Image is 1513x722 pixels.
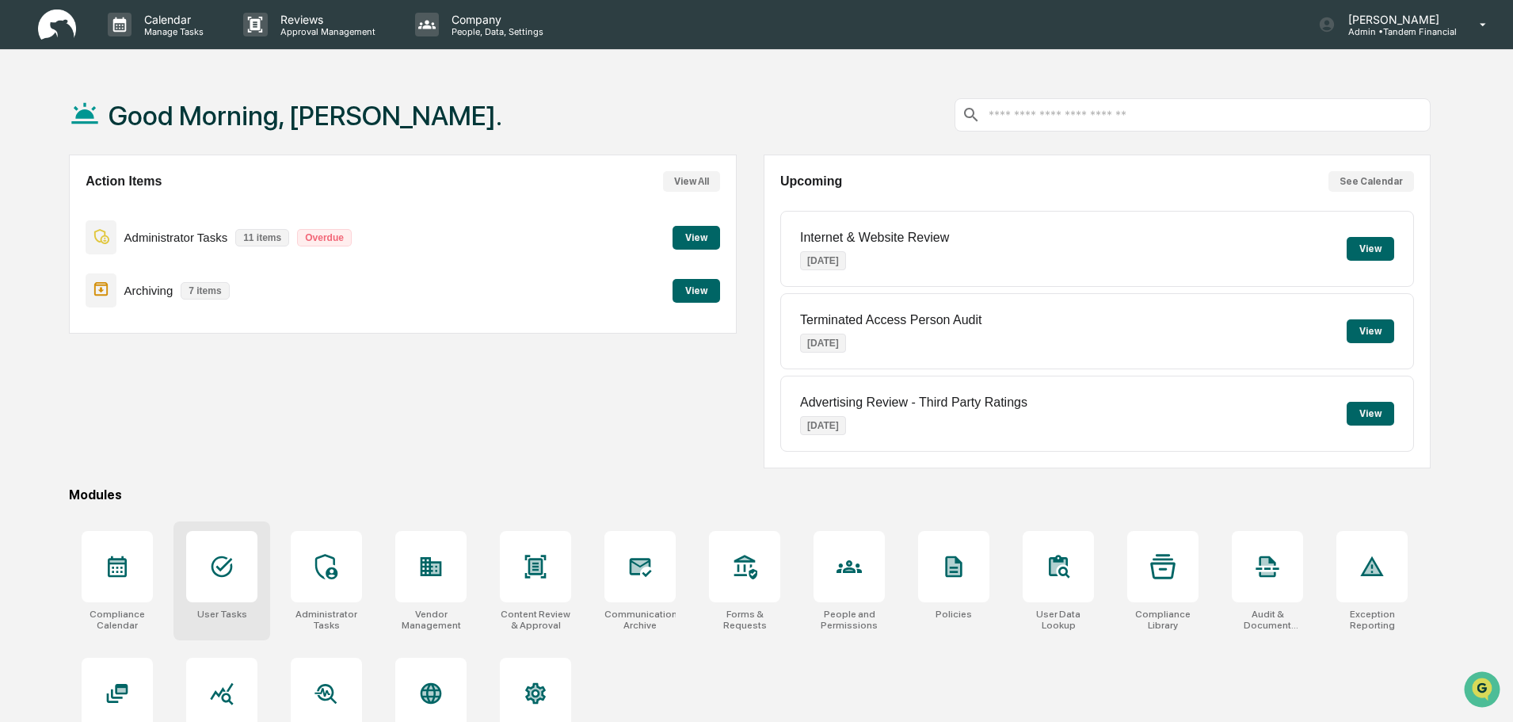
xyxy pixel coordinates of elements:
[16,121,44,150] img: 1746055101610-c473b297-6a78-478c-a979-82029cc54cd1
[673,282,720,297] a: View
[800,395,1027,410] p: Advertising Review - Third Party Ratings
[197,609,247,620] div: User Tasks
[673,279,720,303] button: View
[16,201,29,214] div: 🖐️
[439,26,551,37] p: People, Data, Settings
[1336,26,1457,37] p: Admin • Tandem Financial
[297,229,352,246] p: Overdue
[395,609,467,631] div: Vendor Management
[604,609,676,631] div: Communications Archive
[936,609,972,620] div: Policies
[109,100,502,132] h1: Good Morning, [PERSON_NAME].
[1328,171,1414,192] button: See Calendar
[181,282,229,300] p: 7 items
[158,269,192,281] span: Pylon
[86,174,162,189] h2: Action Items
[1023,609,1094,631] div: User Data Lookup
[112,268,192,281] a: Powered byPylon
[709,609,780,631] div: Forms & Requests
[780,174,842,189] h2: Upcoming
[82,609,153,631] div: Compliance Calendar
[800,313,981,327] p: Terminated Access Person Audit
[673,226,720,250] button: View
[439,13,551,26] p: Company
[800,416,846,435] p: [DATE]
[54,121,260,137] div: Start new chat
[131,200,196,216] span: Attestations
[800,334,846,353] p: [DATE]
[1232,609,1303,631] div: Audit & Document Logs
[10,193,109,222] a: 🖐️Preclearance
[10,223,106,252] a: 🔎Data Lookup
[16,231,29,244] div: 🔎
[800,231,949,245] p: Internet & Website Review
[124,284,173,297] p: Archiving
[673,229,720,244] a: View
[291,609,362,631] div: Administrator Tasks
[800,251,846,270] p: [DATE]
[1336,13,1457,26] p: [PERSON_NAME]
[109,193,203,222] a: 🗄️Attestations
[1462,670,1505,712] iframe: Open customer support
[16,33,288,59] p: How can we help?
[1336,609,1408,631] div: Exception Reporting
[814,609,885,631] div: People and Permissions
[38,10,76,40] img: logo
[269,126,288,145] button: Start new chat
[131,13,212,26] p: Calendar
[1347,402,1394,426] button: View
[32,230,100,246] span: Data Lookup
[235,229,289,246] p: 11 items
[69,487,1431,502] div: Modules
[268,13,383,26] p: Reviews
[115,201,128,214] div: 🗄️
[1127,609,1199,631] div: Compliance Library
[54,137,200,150] div: We're available if you need us!
[41,72,261,89] input: Clear
[663,171,720,192] button: View All
[131,26,212,37] p: Manage Tasks
[268,26,383,37] p: Approval Management
[500,609,571,631] div: Content Review & Approval
[124,231,228,244] p: Administrator Tasks
[32,200,102,216] span: Preclearance
[1347,319,1394,343] button: View
[1347,237,1394,261] button: View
